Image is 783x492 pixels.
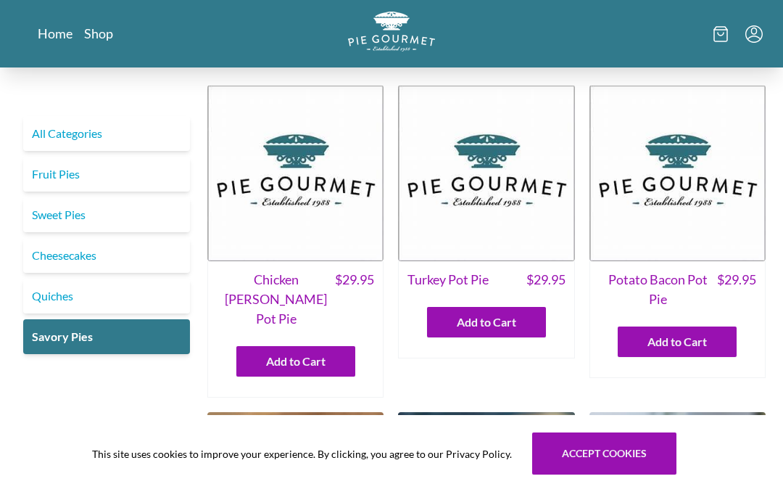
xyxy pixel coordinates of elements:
[335,270,374,329] span: $ 29.95
[647,333,707,350] span: Add to Cart
[266,353,326,370] span: Add to Cart
[236,346,355,377] button: Add to Cart
[23,157,190,192] a: Fruit Pies
[717,270,756,309] span: $ 29.95
[23,279,190,313] a: Quiches
[92,446,512,462] span: This site uses cookies to improve your experience. By clicking, you agree to our Privacy Policy.
[348,12,435,52] img: logo
[599,270,717,309] span: Potato Bacon Pot Pie
[207,85,384,261] img: Chicken Curry Pot Pie
[23,116,190,151] a: All Categories
[398,85,574,261] img: Turkey Pot Pie
[427,307,546,337] button: Add to Cart
[532,432,676,475] button: Accept cookies
[526,270,565,290] span: $ 29.95
[618,327,737,357] button: Add to Cart
[23,197,190,232] a: Sweet Pies
[407,270,489,290] span: Turkey Pot Pie
[745,25,763,43] button: Menu
[23,319,190,354] a: Savory Pies
[84,25,113,42] a: Shop
[23,238,190,273] a: Cheesecakes
[457,313,516,331] span: Add to Cart
[217,270,335,329] span: Chicken [PERSON_NAME] Pot Pie
[348,12,435,56] a: Logo
[38,25,72,42] a: Home
[589,85,766,261] img: Potato Bacon Pot Pie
